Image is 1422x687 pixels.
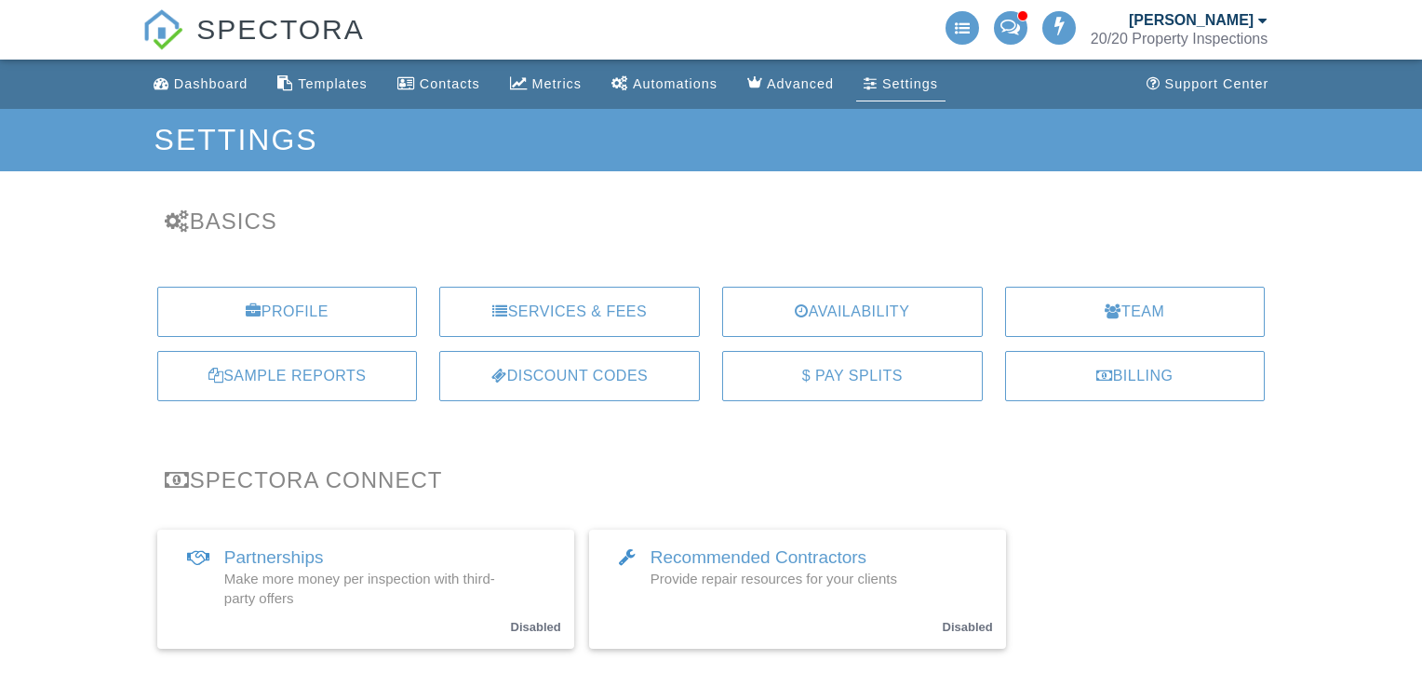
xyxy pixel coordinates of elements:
[1091,30,1268,48] div: 20/20 Property Inspections
[157,530,574,649] a: Partnerships Make more money per inspection with third-party offers Disabled
[604,67,725,101] a: Automations (Advanced)
[142,28,365,62] a: SPECTORA
[633,76,718,91] div: Automations
[174,76,248,91] div: Dashboard
[196,9,365,48] span: SPECTORA
[390,67,488,101] a: Contacts
[142,9,183,50] img: The Best Home Inspection Software - Spectora
[1129,11,1254,30] div: [PERSON_NAME]
[154,124,1268,156] h1: Settings
[856,67,946,101] a: Settings
[165,209,1257,234] h3: Basics
[298,76,368,91] div: Templates
[146,67,255,101] a: Dashboard
[165,467,1257,492] h3: Spectora Connect
[224,571,495,606] span: Make more money per inspection with third-party offers
[503,67,589,101] a: Metrics
[157,351,418,401] a: Sample Reports
[882,76,938,91] div: Settings
[511,620,561,634] small: Disabled
[651,571,897,586] span: Provide repair resources for your clients
[943,620,993,634] small: Disabled
[1165,76,1269,91] div: Support Center
[270,67,375,101] a: Templates
[420,76,480,91] div: Contacts
[439,287,700,337] a: Services & Fees
[157,287,418,337] a: Profile
[224,547,324,567] span: Partnerships
[589,530,1006,649] a: Recommended Contractors Provide repair resources for your clients Disabled
[1005,287,1266,337] a: Team
[532,76,582,91] div: Metrics
[1139,67,1277,101] a: Support Center
[1005,351,1266,401] a: Billing
[722,351,983,401] a: $ Pay Splits
[651,547,866,567] span: Recommended Contractors
[740,67,841,101] a: Advanced
[439,351,700,401] a: Discount Codes
[722,287,983,337] a: Availability
[767,76,834,91] div: Advanced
